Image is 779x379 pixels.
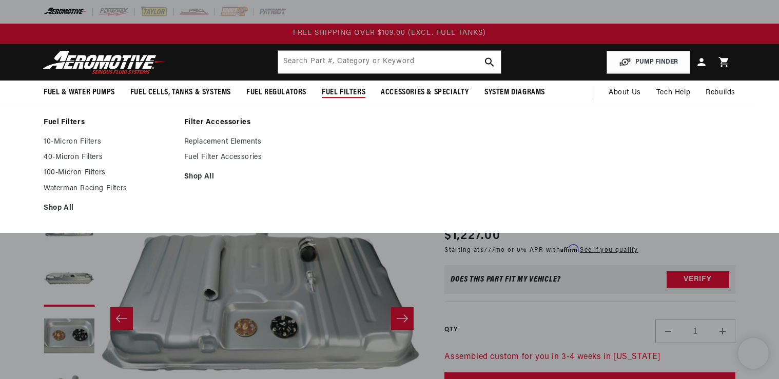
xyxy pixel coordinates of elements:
span: System Diagrams [484,87,545,98]
a: About Us [601,81,649,105]
span: Fuel Filters [322,87,365,98]
span: Affirm [560,245,578,252]
span: Accessories & Specialty [381,87,469,98]
span: About Us [609,89,641,96]
span: Fuel & Water Pumps [44,87,115,98]
span: $77 [480,247,492,253]
button: Load image 3 in gallery view [44,255,95,307]
a: Fuel Filters [44,118,174,127]
span: FREE SHIPPING OVER $109.00 (EXCL. FUEL TANKS) [293,29,486,37]
span: Tech Help [656,87,690,98]
a: Filter Accessories [184,118,315,127]
span: Fuel Cells, Tanks & Systems [130,87,231,98]
summary: Fuel Regulators [239,81,314,105]
summary: Rebuilds [698,81,743,105]
label: QTY [444,326,457,334]
img: Aeromotive [40,50,168,74]
summary: Accessories & Specialty [373,81,477,105]
summary: System Diagrams [477,81,553,105]
a: Waterman Racing Filters [44,184,174,193]
a: 40-Micron Filters [44,153,174,162]
a: Shop All [184,172,315,182]
p: Assembled custom for you in 3-4 weeks in [US_STATE] [444,351,735,364]
button: Load image 4 in gallery view [44,312,95,363]
p: Starting at /mo or 0% APR with . [444,245,638,255]
summary: Fuel Cells, Tanks & Systems [123,81,239,105]
span: $1,227.00 [444,227,500,245]
summary: Fuel Filters [314,81,373,105]
button: search button [478,51,501,73]
span: Fuel Regulators [246,87,306,98]
summary: Tech Help [649,81,698,105]
a: Shop All [44,204,174,213]
input: Search by Part Number, Category or Keyword [278,51,501,73]
button: PUMP FINDER [607,51,690,74]
button: Verify [667,271,729,288]
a: 100-Micron Filters [44,168,174,177]
summary: Fuel & Water Pumps [36,81,123,105]
div: Does This part fit My vehicle? [451,275,561,284]
span: Rebuilds [706,87,735,98]
a: See if you qualify - Learn more about Affirm Financing (opens in modal) [580,247,638,253]
a: Replacement Elements [184,137,315,147]
button: Slide right [391,307,414,330]
a: Fuel Filter Accessories [184,153,315,162]
a: 10-Micron Filters [44,137,174,147]
button: Slide left [110,307,133,330]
